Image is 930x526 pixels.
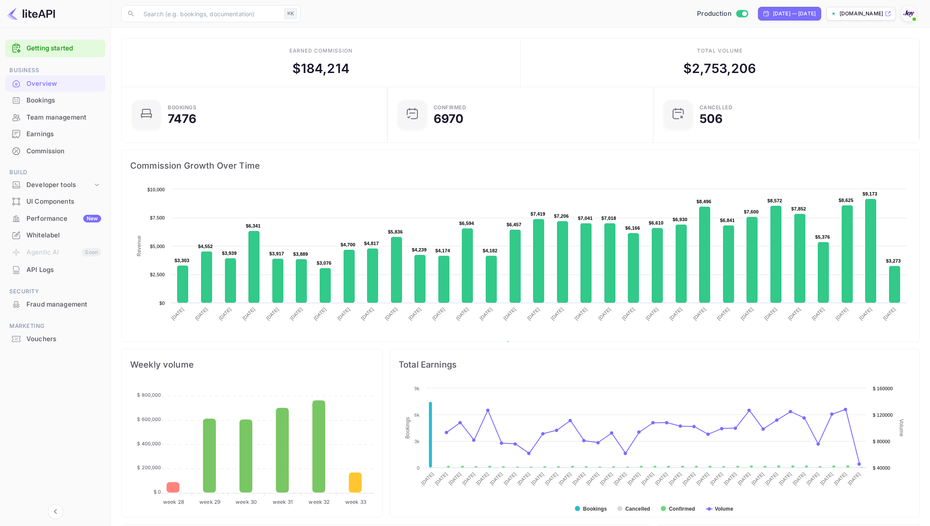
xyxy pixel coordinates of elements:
[744,209,759,214] text: $7,600
[773,10,816,18] div: [DATE] — [DATE]
[269,251,284,256] text: $3,917
[168,105,196,110] div: Bookings
[434,105,466,110] div: Confirmed
[882,307,897,321] text: [DATE]
[399,358,911,371] span: Total Earnings
[767,198,782,203] text: $8,572
[792,471,806,486] text: [DATE]
[289,47,353,55] div: Earned commission
[317,260,332,266] text: $3,076
[516,471,531,486] text: [DATE]
[414,439,420,444] text: 3k
[863,191,878,196] text: $9,173
[791,206,806,211] text: $7,852
[265,307,280,321] text: [DATE]
[246,223,261,228] text: $6,341
[5,262,105,278] div: API Logs
[649,220,664,225] text: $6,610
[289,307,303,321] text: [DATE]
[175,258,189,263] text: $3,303
[526,307,541,321] text: [DATE]
[787,307,802,321] text: [DATE]
[345,499,366,505] tspan: week 33
[697,47,743,55] div: Total volume
[778,471,793,486] text: [DATE]
[502,307,517,321] text: [DATE]
[414,412,420,418] text: 6k
[5,168,105,177] span: Build
[26,146,101,156] div: Commission
[5,193,105,210] div: UI Components
[5,296,105,313] div: Fraud management
[5,76,105,92] div: Overview
[601,216,616,221] text: $7,018
[5,331,105,347] a: Vouchers
[434,471,449,486] text: [DATE]
[847,471,861,486] text: [DATE]
[408,307,422,321] text: [DATE]
[578,216,593,221] text: $7,041
[137,441,161,447] tspan: $ 400,000
[764,471,779,486] text: [DATE]
[858,307,873,321] text: [DATE]
[130,358,374,371] span: Weekly volume
[336,307,351,321] text: [DATE]
[405,417,411,439] text: Bookings
[811,307,825,321] text: [DATE]
[137,392,161,398] tspan: $ 800,000
[5,210,105,226] a: PerformanceNew
[26,334,101,344] div: Vouchers
[26,44,101,53] a: Getting started
[599,471,614,486] text: [DATE]
[815,234,830,240] text: $5,376
[902,7,915,20] img: With Joy
[150,272,165,277] text: $2,500
[26,113,101,123] div: Team management
[758,7,821,20] div: Click to change the date range period
[5,109,105,126] div: Team management
[886,258,901,263] text: $3,273
[627,471,641,486] text: [DATE]
[292,59,350,78] div: $ 184,214
[669,506,695,512] text: Confirmed
[668,471,682,486] text: [DATE]
[163,499,184,505] tspan: week 28
[455,307,469,321] text: [DATE]
[697,199,711,204] text: $8,496
[26,214,101,224] div: Performance
[5,296,105,312] a: Fraud management
[840,10,883,18] p: [DOMAIN_NAME]
[530,471,545,486] text: [DATE]
[544,471,559,486] text: [DATE]
[507,222,522,227] text: $6,457
[199,499,220,505] tspan: week 29
[26,129,101,139] div: Earnings
[137,465,161,470] tspan: $ 200,000
[873,386,893,391] text: $ 160000
[715,506,734,512] text: Volume
[341,242,356,247] text: $4,700
[7,7,55,20] img: LiteAPI logo
[737,471,751,486] text: [DATE]
[168,113,197,125] div: 7476
[750,471,765,486] text: [DATE]
[873,465,890,470] text: $ 40000
[136,235,142,256] text: Revenue
[645,307,659,321] text: [DATE]
[459,221,474,226] text: $6,594
[218,307,232,321] text: [DATE]
[26,231,101,240] div: Whitelabel
[720,218,735,223] text: $6,841
[683,59,756,78] div: $ 2,753,206
[5,40,105,57] div: Getting started
[700,105,733,110] div: CANCELLED
[313,307,327,321] text: [DATE]
[598,307,612,321] text: [DATE]
[805,471,820,486] text: [DATE]
[5,92,105,109] div: Bookings
[513,341,535,347] text: Revenue
[130,159,911,172] span: Commission Growth Over Time
[695,471,710,486] text: [DATE]
[417,465,420,470] text: 0
[48,504,63,519] button: Collapse navigation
